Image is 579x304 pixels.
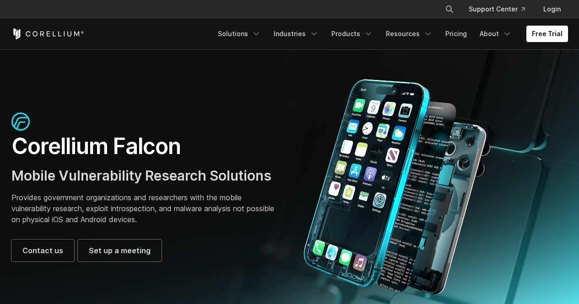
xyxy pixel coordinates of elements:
[380,26,438,42] a: Resources
[441,1,458,17] button: Search
[434,1,568,17] div: Navigation Menu
[11,112,30,131] img: falcon-icon
[326,26,379,42] a: Products
[461,1,532,17] a: Support Center
[11,167,271,184] span: Mobile Vulnerability Research Solutions
[536,1,568,17] a: Login
[11,240,74,261] a: Contact us
[22,245,63,256] span: Contact us
[299,79,496,295] img: Corellium_Falcon Hero 1
[212,26,568,42] div: Navigation Menu
[268,26,324,42] a: Industries
[212,26,266,42] a: Solutions
[526,26,568,42] a: Free Trial
[78,240,162,261] a: Set up a meeting
[440,26,472,42] a: Pricing
[11,28,84,39] a: Corellium Home
[11,133,281,160] h1: Corellium Falcon
[89,245,151,256] span: Set up a meeting
[11,192,281,225] p: Provides government organizations and researchers with the mobile vulnerability research, exploit...
[474,26,517,42] a: About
